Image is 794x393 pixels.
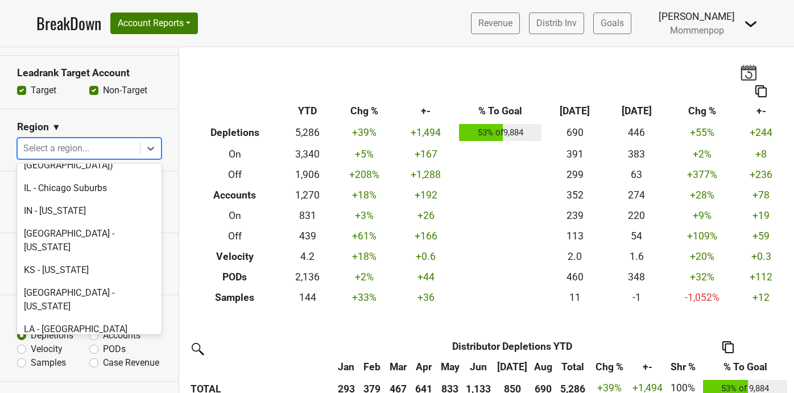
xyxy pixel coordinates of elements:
[606,246,667,267] td: 1.6
[31,84,56,97] label: Target
[494,357,531,377] th: Jul: activate to sort column ascending
[437,357,463,377] th: May: activate to sort column ascending
[395,205,456,226] td: +26
[103,356,159,370] label: Case Revenue
[737,205,785,226] td: +19
[667,122,737,144] td: +55 %
[630,357,666,377] th: +-: activate to sort column ascending
[544,185,606,205] td: 352
[359,336,665,357] th: Distributor Depletions YTD
[606,144,667,164] td: 383
[282,164,333,185] td: 1,906
[544,205,606,226] td: 239
[333,101,395,122] th: Chg %
[282,101,333,122] th: YTD
[52,121,61,134] span: ▼
[333,357,359,377] th: Jan: activate to sort column ascending
[606,122,667,144] td: 446
[282,287,333,308] td: 144
[395,164,456,185] td: +1,288
[103,342,126,356] label: PODs
[359,357,385,377] th: Feb: activate to sort column ascending
[667,164,737,185] td: +377 %
[700,357,790,377] th: % To Goal: activate to sort column ascending
[544,226,606,246] td: 113
[31,342,63,356] label: Velocity
[411,357,437,377] th: Apr: activate to sort column ascending
[17,282,162,318] div: [GEOGRAPHIC_DATA] - [US_STATE]
[188,226,282,246] th: Off
[737,226,785,246] td: +59
[188,144,282,164] th: On
[188,287,282,308] th: Samples
[282,144,333,164] td: 3,340
[544,246,606,267] td: 2.0
[188,185,282,205] th: Accounts
[667,267,737,287] td: +32 %
[17,121,49,133] h3: Region
[659,9,735,24] div: [PERSON_NAME]
[395,144,456,164] td: +167
[36,11,101,35] a: BreakDown
[282,267,333,287] td: 2,136
[17,222,162,259] div: [GEOGRAPHIC_DATA] - [US_STATE]
[188,164,282,185] th: Off
[471,13,520,34] a: Revenue
[544,287,606,308] td: 11
[282,185,333,205] td: 1,270
[188,205,282,226] th: On
[737,101,785,122] th: +-
[17,318,162,354] div: LA - [GEOGRAPHIC_DATA][US_STATE]
[395,101,456,122] th: +-
[744,17,758,31] img: Dropdown Menu
[755,85,767,97] img: Copy to clipboard
[589,357,630,377] th: Chg %: activate to sort column ascending
[544,101,606,122] th: [DATE]
[666,357,701,377] th: Shr %: activate to sort column ascending
[737,267,785,287] td: +112
[606,185,667,205] td: 274
[457,101,544,122] th: % To Goal
[667,246,737,267] td: +20 %
[737,122,785,144] td: +244
[606,164,667,185] td: 63
[395,246,456,267] td: +0.6
[395,287,456,308] td: +36
[531,357,557,377] th: Aug: activate to sort column ascending
[333,267,395,287] td: +2 %
[544,144,606,164] td: 391
[333,164,395,185] td: +208 %
[282,205,333,226] td: 831
[529,13,584,34] a: Distrib Inv
[667,144,737,164] td: +2 %
[593,13,631,34] a: Goals
[737,246,785,267] td: +0.3
[667,226,737,246] td: +109 %
[395,185,456,205] td: +192
[722,341,734,353] img: Copy to clipboard
[110,13,198,34] button: Account Reports
[667,185,737,205] td: +28 %
[188,357,333,377] th: &nbsp;: activate to sort column ascending
[333,185,395,205] td: +18 %
[395,226,456,246] td: +166
[463,357,494,377] th: Jun: activate to sort column ascending
[103,84,147,97] label: Non-Target
[188,246,282,267] th: Velocity
[333,287,395,308] td: +33 %
[395,122,456,144] td: +1,494
[188,339,206,357] img: filter
[282,226,333,246] td: 439
[606,205,667,226] td: 220
[333,226,395,246] td: +61 %
[606,267,667,287] td: 348
[17,259,162,282] div: KS - [US_STATE]
[740,64,757,80] img: last_updated_date
[606,287,667,308] td: -1
[395,267,456,287] td: +44
[670,25,724,36] span: Mommenpop
[31,329,73,342] label: Depletions
[333,122,395,144] td: +39 %
[333,144,395,164] td: +5 %
[17,67,162,79] h3: Leadrank Target Account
